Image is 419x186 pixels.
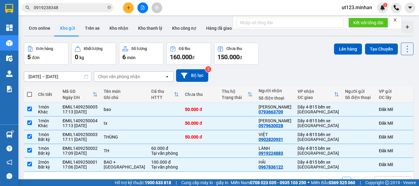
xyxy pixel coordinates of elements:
div: Dãy 4-B15 bến xe [GEOGRAPHIC_DATA] [298,104,339,114]
span: caret-down [407,5,413,10]
span: đơn [32,55,40,60]
span: search [25,6,30,10]
div: Đăk Mil [379,107,419,112]
button: Kho nhận [105,21,133,36]
span: copyright [385,180,389,185]
sup: 2 [205,66,211,72]
div: Dãy 4-B15 bến xe [GEOGRAPHIC_DATA] [298,146,339,156]
div: KHÁNH LY [259,104,291,109]
div: 60.000 đ [151,146,179,151]
div: Dãy 4-B15 bến xe [GEOGRAPHIC_DATA] [298,118,339,128]
div: bao [104,107,145,112]
div: Số lượng [131,47,147,51]
div: 1 món [38,146,56,151]
div: BAO +TX [104,160,145,169]
th: Toggle SortBy [148,86,182,103]
div: Ngày ĐH [63,95,93,100]
div: Bất kỳ [38,151,56,156]
div: Dãy 4-B15 bến xe [GEOGRAPHIC_DATA] [298,160,339,169]
div: Chi tiết [38,92,56,97]
div: 17:11 [DATE] [63,137,98,142]
div: ĐMIL1409250002 [63,146,98,151]
button: Kho công nợ [167,21,201,36]
span: món [127,55,136,60]
div: HTTT [151,95,174,100]
div: 1 món [38,104,56,109]
input: Nhập số tổng đài [236,18,344,28]
span: close-circle [107,5,111,11]
div: 1 món [38,132,56,137]
div: 0979630028 [259,123,283,128]
span: 0 [75,53,78,61]
img: phone-icon [394,5,399,10]
div: Khác [38,123,56,128]
div: Số điện thoại [259,96,291,101]
span: message [6,173,12,179]
img: warehouse-icon [6,55,13,62]
button: Bộ lọc [176,69,208,82]
span: 150.000 [217,53,240,61]
span: ⚪️ [308,181,309,184]
div: 17:06 [DATE] [63,165,98,169]
div: 0967836122 [259,165,283,169]
span: | [360,179,361,186]
div: 10 / trang [378,178,397,184]
button: Lên hàng [334,44,362,55]
img: dashboard-icon [6,25,13,31]
span: question-circle [6,146,12,151]
div: Đã thu [151,89,174,94]
button: Kết nối tổng đài [348,18,388,28]
button: Hàng đã giao [201,21,237,36]
div: Đăk Mil [379,135,419,139]
button: Đã thu160.000đ [167,43,211,65]
div: 50.000 đ [185,107,216,112]
img: warehouse-icon [6,70,13,77]
button: Đơn hàng5đơn [24,43,68,65]
div: Chọn văn phòng nhận [98,74,140,80]
span: đ [240,55,242,60]
button: Khối lượng0kg [71,43,116,65]
svg: open [165,74,170,79]
span: 6 [122,53,126,61]
div: Khác [38,109,56,114]
th: Toggle SortBy [219,86,256,103]
div: TH [104,148,145,153]
div: 1 món [38,118,56,123]
div: Tạo kho hàng mới [401,21,413,33]
span: Kết nối tổng đài [353,19,383,26]
div: ĐMIL1409250005 [63,104,98,109]
div: Tên món [104,89,145,94]
span: aim [155,6,159,10]
span: Hỗ trợ kỹ thuật: [115,179,171,186]
div: Mã GD [63,89,93,94]
strong: 0369 525 060 [329,180,355,185]
span: kg [79,55,84,60]
img: warehouse-icon [6,40,13,46]
span: Miền Nam [231,179,306,186]
div: Đăk Mil [379,148,419,153]
button: Trên xe [80,21,105,36]
div: VIỆT [259,132,291,137]
div: Đăk Mil [379,162,419,167]
span: plus [126,6,131,10]
button: Chưa thu150.000đ [214,43,259,65]
svg: open [402,179,407,184]
div: 50.000 đ [185,121,216,126]
div: Ghi chú [104,95,145,100]
div: 2 món [38,160,56,165]
span: 1 [384,3,386,7]
div: Khối lượng [84,47,102,51]
div: Tại văn phòng [151,165,179,169]
div: Người gửi [345,89,373,94]
strong: 1900 633 818 [145,180,171,185]
div: 17:13 [DATE] [63,123,98,128]
div: 17:13 [DATE] [63,109,98,114]
div: ĐC lấy [379,95,414,100]
span: notification [6,159,12,165]
div: Chưa thu [185,92,216,97]
img: logo-vxr [5,4,13,13]
div: Người nhận [259,88,291,93]
th: Toggle SortBy [294,86,342,103]
div: 0902820931 [259,137,283,142]
span: Cung cấp máy in - giấy in: [181,179,229,186]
